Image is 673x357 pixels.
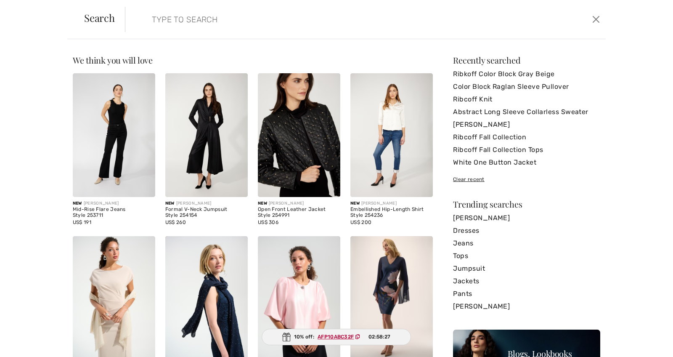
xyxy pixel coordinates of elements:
span: US$ 191 [73,219,91,225]
span: New [258,201,267,206]
div: [PERSON_NAME] [73,200,155,207]
input: TYPE TO SEARCH [146,7,479,32]
div: Recently searched [453,56,600,64]
a: Ribcoff Knit [453,93,600,106]
button: Close [590,13,602,26]
span: US$ 200 [350,219,371,225]
div: Embellished Hip-Length Shirt Style 254236 [350,207,433,218]
a: [PERSON_NAME] [453,118,600,131]
span: New [165,201,175,206]
div: 10% off: [262,329,411,345]
div: Mid-Rise Flare Jeans Style 253711 [73,207,155,218]
ins: AFP10ABC32F [318,334,354,340]
a: Ribcoff Fall Collection Tops [453,144,600,156]
a: Tops [453,250,600,262]
a: Jumpsuit [453,262,600,275]
div: Clear recent [453,176,600,183]
img: Embellished Hip-Length Shirt Style 254236. Champagne [350,73,433,197]
span: Search [84,13,115,23]
img: Gift.svg [282,333,291,341]
span: New [350,201,360,206]
a: Ribcoff Fall Collection [453,131,600,144]
a: Color Block Raglan Sleeve Pullover [453,80,600,93]
div: [PERSON_NAME] [258,200,340,207]
a: [PERSON_NAME] [453,212,600,224]
span: 02:58:27 [368,333,390,341]
span: New [73,201,82,206]
div: Trending searches [453,200,600,208]
div: [PERSON_NAME] [165,200,248,207]
a: Ribkoff Color Block Gray Beige [453,68,600,80]
div: [PERSON_NAME] [350,200,433,207]
a: Dresses [453,224,600,237]
a: Jeans [453,237,600,250]
div: Formal V-Neck Jumpsuit Style 254154 [165,207,248,218]
img: Open Front Leather Jacket Style 254991. Black [258,73,340,197]
img: Formal V-Neck Jumpsuit Style 254154. Black/Black [165,73,248,197]
a: [PERSON_NAME] [453,300,600,313]
a: Jackets [453,275,600,288]
span: Chat [20,6,37,13]
a: White One Button Jacket [453,156,600,169]
span: We think you will love [73,54,153,66]
span: US$ 306 [258,219,278,225]
a: Abstract Long Sleeve Collarless Sweater [453,106,600,118]
span: US$ 260 [165,219,186,225]
a: Pants [453,288,600,300]
img: Mid-Rise Flare Jeans Style 253711. Black [73,73,155,197]
div: Open Front Leather Jacket Style 254991 [258,207,340,218]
